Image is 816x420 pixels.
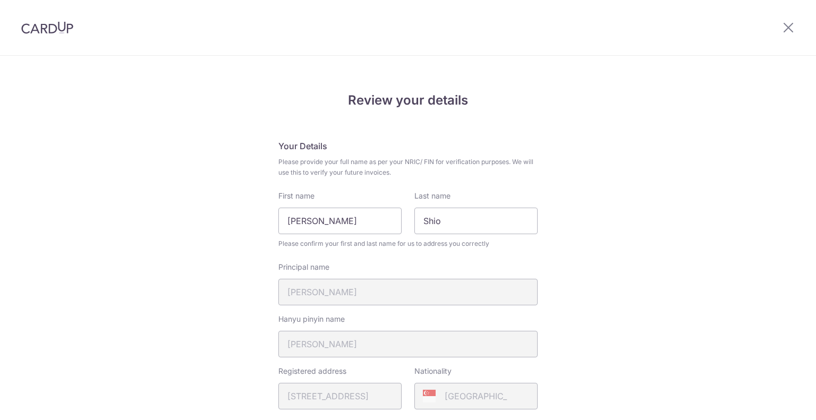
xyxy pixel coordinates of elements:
[278,140,538,152] h5: Your Details
[278,91,538,110] h4: Review your details
[278,191,314,201] label: First name
[278,208,402,234] input: First Name
[278,314,345,324] label: Hanyu pinyin name
[278,157,538,178] span: Please provide your full name as per your NRIC/ FIN for verification purposes. We will use this t...
[414,191,450,201] label: Last name
[278,262,329,272] label: Principal name
[278,366,346,376] label: Registered address
[414,208,538,234] input: Last name
[278,238,538,249] span: Please confirm your first and last name for us to address you correctly
[21,21,73,34] img: CardUp
[414,366,452,376] label: Nationality
[748,388,805,415] iframe: Opens a widget where you can find more information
